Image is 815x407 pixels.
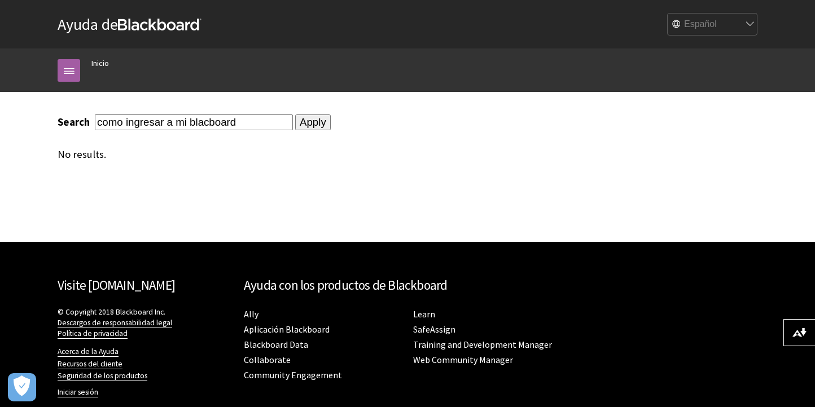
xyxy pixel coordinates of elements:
[58,14,201,34] a: Ayuda deBlackboard
[413,308,435,320] a: Learn
[58,329,128,339] a: Política de privacidad
[8,373,36,401] button: Abrir preferencias
[58,387,98,397] a: Iniciar sesión
[413,324,455,335] a: SafeAssign
[91,56,109,70] a: Inicio
[244,354,291,366] a: Collaborate
[244,339,308,351] a: Blackboard Data
[58,359,122,369] a: Recursos del cliente
[118,19,201,30] strong: Blackboard
[58,371,147,381] a: Seguridad de los productos
[58,277,175,293] a: Visite [DOMAIN_NAME]
[295,114,331,130] input: Apply
[244,308,258,320] a: Ally
[668,14,758,36] select: Site Language Selector
[58,148,590,161] div: No results.
[58,347,119,357] a: Acerca de la Ayuda
[244,324,330,335] a: Aplicación Blackboard
[244,369,342,381] a: Community Engagement
[413,339,552,351] a: Training and Development Manager
[58,318,172,328] a: Descargos de responsabilidad legal
[58,116,93,129] label: Search
[244,276,571,295] h2: Ayuda con los productos de Blackboard
[413,354,513,366] a: Web Community Manager
[58,307,233,339] p: © Copyright 2018 Blackboard Inc.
